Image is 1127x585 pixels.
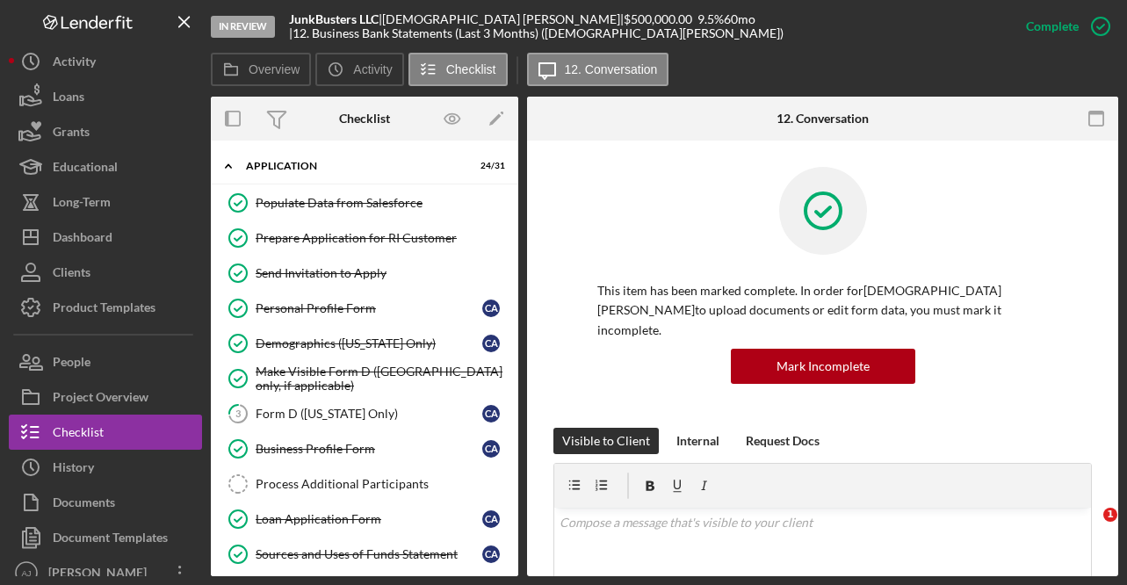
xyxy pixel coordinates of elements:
div: People [53,344,90,384]
button: 12. Conversation [527,53,669,86]
p: This item has been marked complete. In order for [DEMOGRAPHIC_DATA][PERSON_NAME] to upload docume... [597,281,1048,340]
div: C A [482,300,500,317]
button: Clients [9,255,202,290]
button: Mark Incomplete [731,349,915,384]
div: History [53,450,94,489]
div: Application [246,161,461,171]
a: Business Profile FormCA [220,431,509,466]
div: Process Additional Participants [256,477,509,491]
div: Business Profile Form [256,442,482,456]
text: AJ [21,568,31,578]
span: 1 [1103,508,1117,522]
a: Personal Profile FormCA [220,291,509,326]
div: Sources and Uses of Funds Statement [256,547,482,561]
b: JunkBusters LLC [289,11,379,26]
a: Populate Data from Salesforce [220,185,509,220]
button: Overview [211,53,311,86]
label: Checklist [446,62,496,76]
div: Clients [53,255,90,294]
a: Prepare Application for RI Customer [220,220,509,256]
div: Product Templates [53,290,155,329]
button: Checklist [408,53,508,86]
div: 24 / 31 [473,161,505,171]
div: 12. Conversation [777,112,869,126]
button: Project Overview [9,379,202,415]
a: Loan Application FormCA [220,502,509,537]
div: Request Docs [746,428,820,454]
button: Loans [9,79,202,114]
div: Complete [1026,9,1079,44]
div: Checklist [339,112,390,126]
a: Make Visible Form D ([GEOGRAPHIC_DATA] only, if applicable) [220,361,509,396]
div: Prepare Application for RI Customer [256,231,509,245]
div: $500,000.00 [624,12,697,26]
a: Sources and Uses of Funds StatementCA [220,537,509,572]
button: Documents [9,485,202,520]
button: Visible to Client [553,428,659,454]
button: People [9,344,202,379]
div: Loans [53,79,84,119]
label: Overview [249,62,300,76]
div: Internal [676,428,719,454]
div: Populate Data from Salesforce [256,196,509,210]
button: History [9,450,202,485]
button: Educational [9,149,202,184]
div: Personal Profile Form [256,301,482,315]
div: C A [482,510,500,528]
div: C A [482,440,500,458]
div: Mark Incomplete [777,349,870,384]
a: Demographics ([US_STATE] Only)CA [220,326,509,361]
button: Activity [9,44,202,79]
label: Activity [353,62,392,76]
div: | 12. Business Bank Statements (Last 3 Months) ([DEMOGRAPHIC_DATA][PERSON_NAME]) [289,26,784,40]
button: Product Templates [9,290,202,325]
button: Long-Term [9,184,202,220]
div: | [289,12,382,26]
div: Make Visible Form D ([GEOGRAPHIC_DATA] only, if applicable) [256,365,509,393]
div: 9.5 % [697,12,724,26]
div: Demographics ([US_STATE] Only) [256,336,482,350]
div: C A [482,545,500,563]
div: Send Invitation to Apply [256,266,509,280]
div: C A [482,335,500,352]
div: Document Templates [53,520,168,560]
button: Activity [315,53,403,86]
div: Form D ([US_STATE] Only) [256,407,482,421]
a: Send Invitation to Apply [220,256,509,291]
a: 3Form D ([US_STATE] Only)CA [220,396,509,431]
div: C A [482,405,500,422]
tspan: 3 [235,408,241,419]
div: Visible to Client [562,428,650,454]
button: Internal [668,428,728,454]
button: Grants [9,114,202,149]
div: Checklist [53,415,104,454]
div: Long-Term [53,184,111,224]
div: Educational [53,149,118,189]
button: Checklist [9,415,202,450]
div: Loan Application Form [256,512,482,526]
div: Dashboard [53,220,112,259]
button: Request Docs [737,428,828,454]
button: Complete [1008,9,1118,44]
div: In Review [211,16,275,38]
div: Project Overview [53,379,148,419]
div: Activity [53,44,96,83]
button: Dashboard [9,220,202,255]
iframe: Intercom live chat [1067,508,1109,550]
button: Document Templates [9,520,202,555]
div: Documents [53,485,115,524]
